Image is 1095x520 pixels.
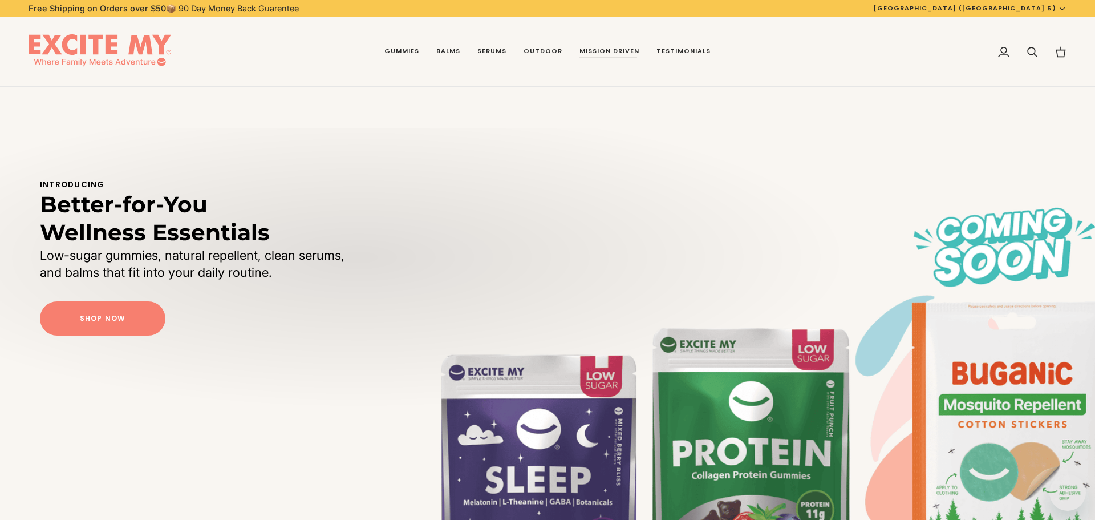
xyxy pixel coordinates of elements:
a: Outdoor [515,17,571,87]
a: Gummies [376,17,428,87]
span: Testimonials [656,47,711,56]
button: [GEOGRAPHIC_DATA] ([GEOGRAPHIC_DATA] $) [865,3,1075,13]
span: Gummies [384,47,419,56]
a: Balms [428,17,469,87]
a: Testimonials [648,17,719,87]
span: Serums [477,47,506,56]
a: Serums [469,17,515,87]
span: Mission Driven [579,47,639,56]
a: Shop Now [40,301,165,336]
p: 📦 90 Day Money Back Guarentee [29,2,299,15]
strong: Free Shipping on Orders over $50 [29,3,166,13]
span: Balms [436,47,460,56]
span: Outdoor [524,47,562,56]
a: Mission Driven [571,17,648,87]
img: EXCITE MY® [29,34,171,70]
iframe: Button to launch messaging window [1049,474,1086,511]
